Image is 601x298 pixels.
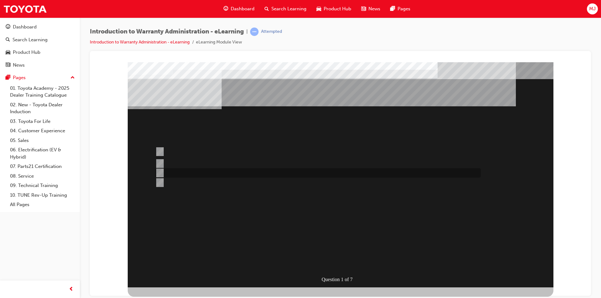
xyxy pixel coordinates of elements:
[271,5,306,13] span: Search Learning
[90,28,244,35] span: Introduction to Warranty Administration - eLearning
[13,74,26,81] div: Pages
[3,59,77,71] a: News
[196,39,242,46] li: eLearning Module View
[6,50,10,55] span: car-icon
[13,23,37,31] div: Dashboard
[6,24,10,30] span: guage-icon
[324,5,351,13] span: Product Hub
[265,5,269,13] span: search-icon
[90,39,190,45] a: Introduction to Warranty Administration - eLearning
[8,117,77,126] a: 03. Toyota For Life
[8,100,77,117] a: 02. New - Toyota Dealer Induction
[3,34,77,46] a: Search Learning
[8,162,77,171] a: 07. Parts21 Certification
[246,28,248,35] span: |
[398,5,410,13] span: Pages
[3,21,77,33] a: Dashboard
[8,190,77,200] a: 10. TUNE Rev-Up Training
[8,200,77,210] a: All Pages
[13,49,40,56] div: Product Hub
[3,2,47,16] img: Trak
[3,47,77,58] a: Product Hub
[6,63,10,68] span: news-icon
[8,136,77,145] a: 05. Sales
[226,213,268,222] div: Question 1 of 7
[6,75,10,81] span: pages-icon
[6,37,10,43] span: search-icon
[385,3,415,15] a: pages-iconPages
[3,72,77,83] button: Pages
[8,126,77,136] a: 04. Customer Experience
[587,3,598,14] button: MJ
[368,5,380,13] span: News
[8,171,77,181] a: 08. Service
[261,29,282,35] div: Attempted
[8,145,77,162] a: 06. Electrification (EV & Hybrid)
[8,83,77,100] a: 01. Toyota Academy - 2025 Dealer Training Catalogue
[70,74,75,82] span: up-icon
[218,3,259,15] a: guage-iconDashboard
[390,5,395,13] span: pages-icon
[259,3,311,15] a: search-iconSearch Learning
[3,20,77,72] button: DashboardSearch LearningProduct HubNews
[13,36,48,43] div: Search Learning
[223,5,228,13] span: guage-icon
[311,3,356,15] a: car-iconProduct Hub
[361,5,366,13] span: news-icon
[356,3,385,15] a: news-iconNews
[33,225,459,242] div: Multiple Choice Quiz
[316,5,321,13] span: car-icon
[589,5,596,13] span: MJ
[13,62,25,69] div: News
[250,28,259,36] span: learningRecordVerb_ATTEMPT-icon
[8,181,77,190] a: 09. Technical Training
[231,5,254,13] span: Dashboard
[69,285,74,293] span: prev-icon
